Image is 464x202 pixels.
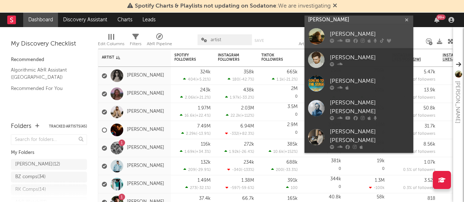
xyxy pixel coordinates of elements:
div: Edit Columns [98,31,124,52]
div: Filters [130,31,141,52]
div: 7.49M [197,124,211,129]
div: ( ) [180,95,211,100]
div: 6.94M [240,124,254,129]
span: -332 [230,132,238,136]
div: 8.56k [423,142,435,147]
div: ( ) [183,77,211,82]
div: 0 [348,157,385,175]
div: 1.3M [375,178,385,183]
a: [PERSON_NAME] [127,73,164,79]
span: -33.3 % [284,168,297,172]
span: -42.7 % [240,78,253,82]
div: ( ) [225,185,254,190]
div: 0 [261,103,298,121]
div: 50.8k [423,106,435,111]
div: 40.8k [329,195,341,199]
span: 273 [190,186,196,190]
div: ( ) [183,167,211,172]
div: ( ) [225,131,254,136]
div: 132k [201,160,211,165]
input: Search for folders... [11,134,87,145]
div: 665k [287,70,298,74]
div: Artist [102,55,156,60]
input: Search for artists [304,16,413,25]
div: 2.9M [287,123,298,127]
span: +82.3 % [239,132,253,136]
div: Spotify Followers [174,53,200,62]
div: 3.5M [287,104,298,109]
a: [PERSON_NAME] [304,72,413,95]
div: RK Comps ( 14 ) [15,185,46,194]
span: -21.2 % [285,78,297,82]
span: +34.3 % [196,150,210,154]
div: ( ) [185,185,211,190]
div: 13.9k [424,88,435,93]
div: 66.7k [242,196,254,201]
div: 0 [305,157,341,175]
span: -33.2 % [241,96,253,100]
span: -59.6 % [240,186,253,190]
a: [PERSON_NAME] [127,181,164,187]
a: [PERSON_NAME] [PERSON_NAME] [304,124,413,153]
button: 99+ [434,17,439,23]
div: 19k [377,159,385,163]
span: 1.5 % of followers [404,78,435,82]
div: BZ comps ( 34 ) [15,173,46,181]
div: [PERSON_NAME] ( 12 ) [15,160,60,169]
div: 1.07k [424,160,435,165]
a: Recommended For You [11,85,80,93]
span: 0.5 % of followers [403,132,435,136]
div: ( ) [272,77,298,82]
div: 2.03M [241,106,254,111]
div: 3.52k [424,178,435,183]
div: 5.47k [424,70,435,74]
a: [PERSON_NAME]​ [304,48,413,72]
a: RK Comps(14) [11,184,87,195]
span: 1.97k [230,96,240,100]
span: 404 [188,78,195,82]
div: ( ) [226,113,254,118]
div: ( ) [269,149,298,154]
div: [PERSON_NAME]​ [330,53,410,62]
span: 100 [291,186,298,190]
div: Artist (Artist) [299,40,322,48]
span: 2.5 % of followers [403,114,435,118]
div: 272k [244,142,254,147]
div: 99 + [436,14,446,20]
span: 1.1k [277,78,283,82]
a: [PERSON_NAME] [127,109,164,115]
div: 243k [200,88,211,93]
div: Recommended [11,56,87,64]
div: Filters [130,40,141,48]
span: 2.06k [185,96,195,100]
span: 209 [188,168,195,172]
a: [PERSON_NAME] [127,91,164,97]
div: 1.49M [198,178,211,183]
div: 358k [244,70,254,74]
a: [PERSON_NAME] [127,145,164,151]
div: 0 [305,175,341,193]
div: 391k [287,178,298,183]
span: : We are investigating [135,3,331,9]
span: -13.9 % [197,132,210,136]
div: ( ) [180,149,211,154]
div: 37.4k [199,196,211,201]
div: 2M [291,86,298,91]
a: [PERSON_NAME] [304,25,413,48]
div: ( ) [228,77,254,82]
a: [PERSON_NAME] [127,127,164,133]
span: 16.6k [185,114,195,118]
div: ( ) [271,167,298,172]
a: Leads [137,13,161,27]
div: TikTok Followers [261,53,287,62]
span: -340 [232,168,241,172]
div: [PERSON_NAME] [PERSON_NAME] [330,128,410,145]
div: 688k [286,160,298,165]
span: 180 [232,78,239,82]
div: [PERSON_NAME] [453,81,462,123]
a: Charts [112,13,137,27]
span: Spotify Charts & Playlists not updating on Sodatone [135,3,276,9]
span: 3.1 % of followers [404,150,435,154]
div: 58k [377,195,385,199]
div: 381k [331,159,341,163]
